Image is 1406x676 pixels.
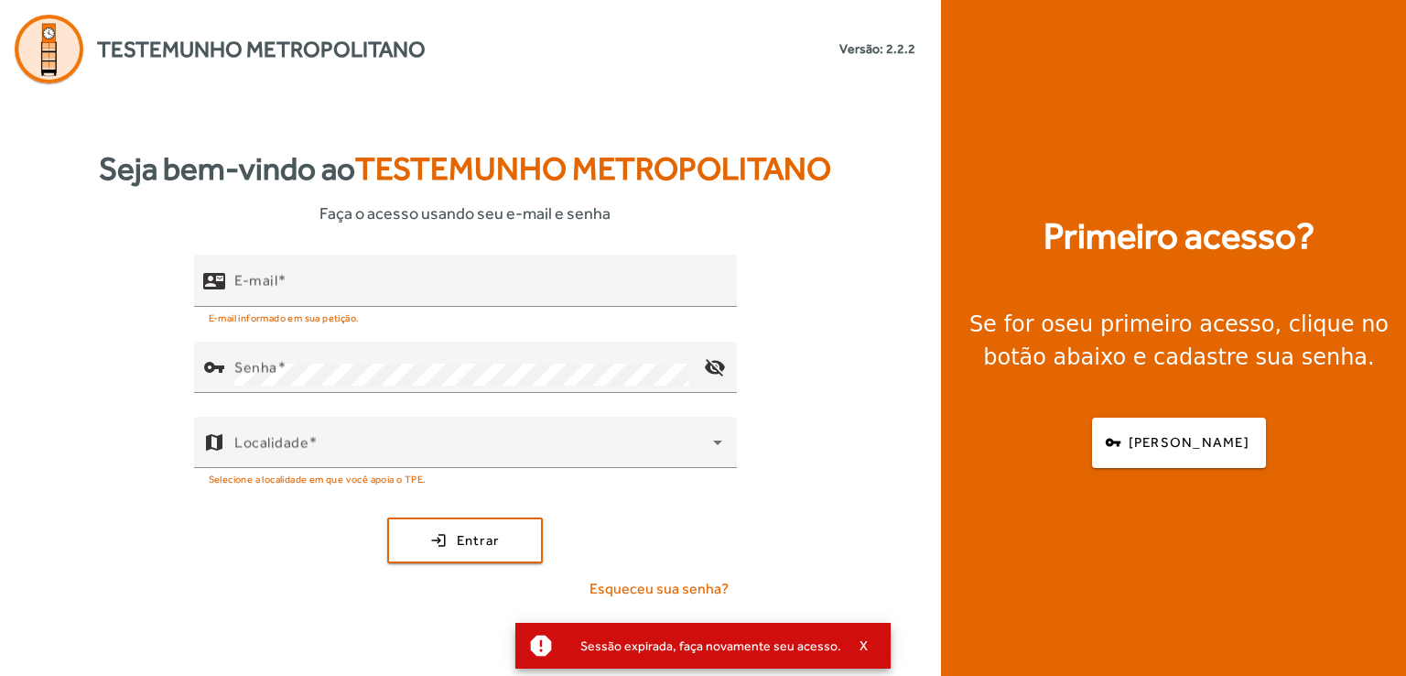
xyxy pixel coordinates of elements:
[527,632,555,660] mat-icon: report
[1054,311,1275,337] strong: seu primeiro acesso
[319,201,611,225] span: Faça o acesso usando seu e-mail e senha
[963,308,1395,374] div: Se for o , clique no botão abaixo e cadastre sua senha.
[1092,418,1266,468] button: [PERSON_NAME]
[457,530,500,551] span: Entrar
[203,431,225,453] mat-icon: map
[1129,432,1249,453] span: [PERSON_NAME]
[209,307,360,327] mat-hint: E-mail informado em sua petição.
[1044,209,1314,264] strong: Primeiro acesso?
[15,15,83,83] img: Logo Agenda
[99,145,831,193] strong: Seja bem-vindo ao
[355,150,831,187] span: Testemunho Metropolitano
[387,518,543,563] button: Entrar
[589,578,729,600] span: Esqueceu sua senha?
[566,633,841,659] div: Sessão expirada, faça novamente seu acesso.
[234,271,277,289] mat-label: E-mail
[203,269,225,291] mat-icon: contact_mail
[841,638,887,654] button: X
[234,358,277,376] mat-label: Senha
[209,468,427,488] mat-hint: Selecione a localidade em que você apoia o TPE.
[692,345,736,389] mat-icon: visibility_off
[97,33,426,66] span: Testemunho Metropolitano
[839,39,915,59] small: Versão: 2.2.2
[234,433,308,451] mat-label: Localidade
[203,356,225,378] mat-icon: vpn_key
[860,638,869,654] span: X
